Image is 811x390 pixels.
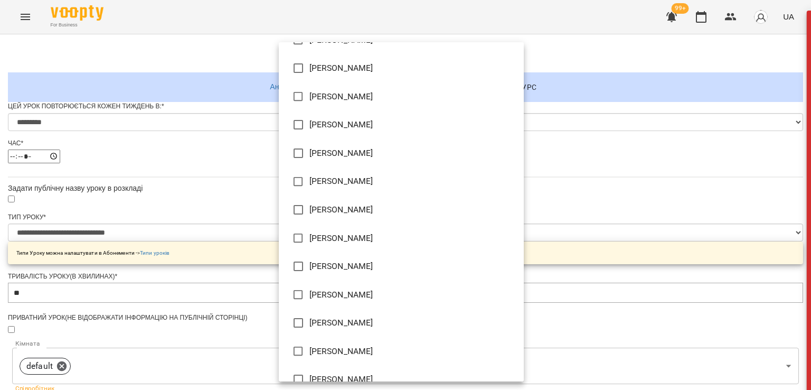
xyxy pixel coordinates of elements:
[279,252,524,281] li: [PERSON_NAME]
[279,139,524,168] li: [PERSON_NAME]
[279,309,524,337] li: [PERSON_NAME]
[279,224,524,253] li: [PERSON_NAME]
[279,337,524,366] li: [PERSON_NAME]
[279,110,524,139] li: [PERSON_NAME]
[279,54,524,82] li: [PERSON_NAME]
[279,82,524,111] li: [PERSON_NAME]
[279,281,524,309] li: [PERSON_NAME]
[279,168,524,196] li: [PERSON_NAME]
[279,196,524,224] li: [PERSON_NAME]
